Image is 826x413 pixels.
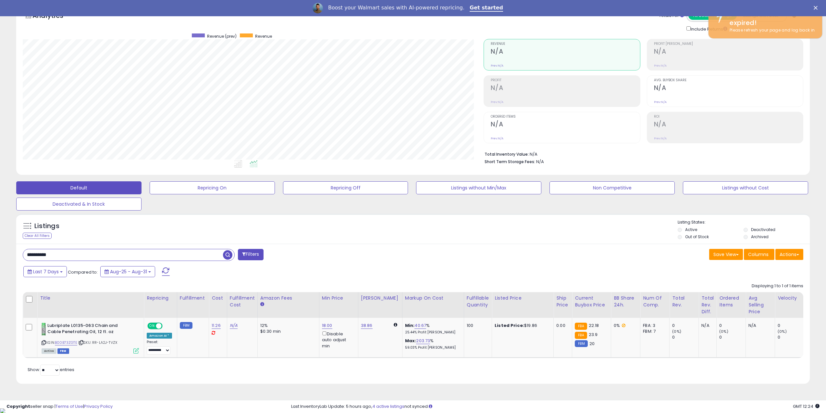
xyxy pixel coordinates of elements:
[6,403,30,409] strong: Copyright
[495,323,549,329] div: $19.86
[654,48,803,57] h2: N/A
[672,334,698,340] div: 0
[485,150,798,158] li: N/A
[549,181,675,194] button: Non Competitive
[672,295,696,308] div: Total Rev.
[491,115,640,119] span: Ordered Items
[470,5,503,12] a: Get started
[814,6,820,10] div: Close
[643,329,664,334] div: FBM: 7
[778,329,787,334] small: (0%)
[748,323,770,329] div: N/A
[16,198,142,211] button: Deactivated & In Stock
[414,322,426,329] a: 40.67
[485,159,535,164] b: Short Term Storage Fees:
[147,340,172,355] div: Preset:
[180,295,206,302] div: Fulfillment
[42,323,139,353] div: ASIN:
[42,348,56,354] span: All listings currently available for purchase on Amazon
[361,322,373,329] a: 38.86
[405,345,459,350] p: 59.03% Profit [PERSON_NAME]
[491,100,503,104] small: Prev: N/A
[495,295,551,302] div: Listed Price
[34,222,59,231] h5: Listings
[291,404,820,410] div: Last InventoryLab Update: 5 hours ago, not synced.
[372,403,404,409] a: 4 active listings
[589,341,595,347] span: 20
[6,404,113,410] div: seller snap | |
[255,33,272,39] span: Revenue
[28,367,74,373] span: Show: entries
[654,115,803,119] span: ROI
[575,340,587,347] small: FBM
[778,323,804,329] div: 0
[701,323,711,329] div: N/A
[575,295,608,308] div: Current Buybox Price
[491,42,640,46] span: Revenue
[212,322,221,329] a: 11.26
[260,302,264,307] small: Amazon Fees.
[683,181,808,194] button: Listings without Cost
[748,295,772,315] div: Avg Selling Price
[180,322,192,329] small: FBM
[405,295,461,302] div: Markup on Cost
[238,249,263,260] button: Filters
[260,323,314,329] div: 12%
[467,323,487,329] div: 100
[207,33,237,39] span: Revenue (prev)
[405,338,416,344] b: Max:
[416,338,430,344] a: 203.73
[328,5,464,11] div: Boost your Walmart sales with AI-powered repricing.
[751,227,775,232] label: Deactivated
[467,295,489,308] div: Fulfillable Quantity
[110,268,147,275] span: Aug-25 - Aug-31
[775,249,803,260] button: Actions
[556,323,567,329] div: 0.00
[150,181,275,194] button: Repricing On
[654,121,803,129] h2: N/A
[701,295,714,315] div: Total Rev. Diff.
[16,181,142,194] button: Default
[313,3,323,13] img: Profile image for Adrian
[495,322,524,329] b: Listed Price:
[147,333,172,339] div: Amazon AI *
[402,292,464,318] th: The percentage added to the cost of goods (COGS) that forms the calculator for Min & Max prices.
[322,295,355,302] div: Min Price
[78,340,117,345] span: | SKU: RR-LA2J-TVZX
[654,64,667,68] small: Prev: N/A
[68,269,98,275] span: Compared to:
[685,227,697,232] label: Active
[491,79,640,82] span: Profit
[55,403,83,409] a: Terms of Use
[654,42,803,46] span: Profit [PERSON_NAME]
[575,332,587,339] small: FBA
[719,329,728,334] small: (0%)
[491,136,503,140] small: Prev: N/A
[793,403,820,409] span: 2025-09-10 12:24 GMT
[752,283,803,289] div: Displaying 1 to 1 of 1 items
[491,84,640,93] h2: N/A
[751,234,769,239] label: Archived
[32,11,76,22] h5: Analytics
[230,295,255,308] div: Fulfillment Cost
[744,249,774,260] button: Columns
[405,323,459,335] div: %
[654,136,667,140] small: Prev: N/A
[643,323,664,329] div: FBA: 3
[748,251,769,258] span: Columns
[42,323,46,336] img: 41ZGbZb295L._SL40_.jpg
[719,323,746,329] div: 0
[230,322,238,329] a: N/A
[654,84,803,93] h2: N/A
[100,266,155,277] button: Aug-25 - Aug-31
[575,323,587,330] small: FBA
[725,27,817,33] div: Please refresh your page and log back in
[23,266,67,277] button: Last 7 Days
[23,233,52,239] div: Clear All Filters
[685,234,709,239] label: Out of Stock
[212,295,224,302] div: Cost
[719,295,743,308] div: Ordered Items
[260,295,316,302] div: Amazon Fees
[672,323,698,329] div: 0
[322,322,332,329] a: 18.00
